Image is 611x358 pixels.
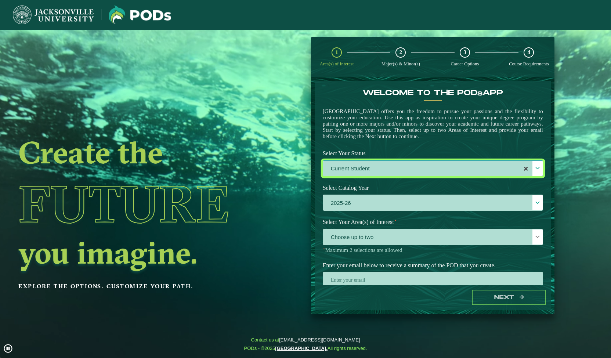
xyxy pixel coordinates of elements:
[335,49,338,56] span: 1
[317,216,549,229] label: Select Your Area(s) of Interest
[244,337,367,343] span: Contact us at
[109,6,171,24] img: Jacksonville University logo
[323,229,543,245] span: Choose up to two
[399,49,402,56] span: 2
[451,61,479,66] span: Career Options
[323,246,325,251] sup: ⋆
[18,281,257,292] p: Explore the options. Customize your path.
[323,88,543,97] h4: Welcome to the POD app
[244,346,367,351] span: PODs - ©2025 All rights reserved.
[18,137,257,168] h2: Create the
[394,218,397,223] sup: ⋆
[323,272,543,288] input: Enter your email
[323,161,543,177] label: Current Student
[18,237,257,268] h2: you imagine.
[317,147,549,160] label: Select Your Status
[472,290,546,305] button: Next
[323,195,543,211] label: 2025-26
[477,90,482,97] sub: s
[317,181,549,195] label: Select Catalog Year
[509,61,549,66] span: Course Requirements
[323,108,543,140] p: [GEOGRAPHIC_DATA] offers you the freedom to pursue your passions and the flexibility to customize...
[13,6,94,24] img: Jacksonville University logo
[528,49,531,56] span: 4
[382,61,420,66] span: Major(s) & Minor(s)
[279,337,360,343] a: [EMAIL_ADDRESS][DOMAIN_NAME]
[320,61,354,66] span: Area(s) of Interest
[18,170,257,237] h1: Future
[463,49,466,56] span: 3
[317,259,549,272] label: Enter your email below to receive a summary of the POD that you create.
[275,346,328,351] a: [GEOGRAPHIC_DATA].
[323,247,543,254] p: Maximum 2 selections are allowed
